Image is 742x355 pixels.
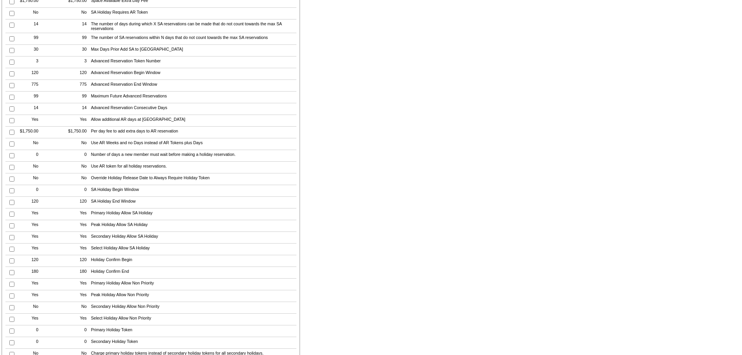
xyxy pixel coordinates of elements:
[89,68,296,80] td: Advanced Reservation Begin Window
[66,33,88,45] td: 99
[89,173,296,185] td: Override Holiday Release Date to Always Require Holiday Token
[66,244,88,255] td: Yes
[18,244,41,255] td: Yes
[18,220,41,232] td: Yes
[18,57,41,68] td: 3
[89,244,296,255] td: Select Holiday Allow SA Holiday
[89,33,296,45] td: The number of SA reservations within N days that do not count towards the max SA reservations
[89,80,296,92] td: Advanced Reservation End Window
[89,45,296,57] td: Max Days Prior Add SA to [GEOGRAPHIC_DATA]
[18,279,41,290] td: Yes
[66,68,88,80] td: 120
[66,197,88,208] td: 120
[66,8,88,19] td: No
[18,255,41,267] td: 120
[89,208,296,220] td: Primary Holiday Allow SA Holiday
[89,115,296,127] td: Allow additional AR days at [GEOGRAPHIC_DATA]
[66,208,88,220] td: Yes
[66,267,88,279] td: 180
[18,103,41,115] td: 14
[66,173,88,185] td: No
[18,232,41,244] td: Yes
[89,150,296,162] td: Number of days a new member must wait before making a holiday reservation.
[66,255,88,267] td: 120
[18,208,41,220] td: Yes
[66,19,88,33] td: 14
[89,57,296,68] td: Advanced Reservation Token Number
[66,337,88,349] td: 0
[66,162,88,173] td: No
[89,185,296,197] td: SA Holiday Begin Window
[66,45,88,57] td: 30
[66,115,88,127] td: Yes
[18,68,41,80] td: 120
[89,267,296,279] td: Holiday Confirm End
[18,8,41,19] td: No
[89,232,296,244] td: Secondary Holiday Allow SA Holiday
[18,267,41,279] td: 180
[66,127,88,138] td: $1,750.00
[89,302,296,314] td: Secondary Holiday Allow Non Priority
[66,138,88,150] td: No
[66,92,88,103] td: 99
[66,80,88,92] td: 775
[66,302,88,314] td: No
[89,19,296,33] td: The number of days during which X SA reservations can be made that do not count towards the max S...
[18,162,41,173] td: No
[89,127,296,138] td: Per day fee to add extra days to AR reservation
[89,279,296,290] td: Primary Holiday Allow Non Priority
[18,45,41,57] td: 30
[18,314,41,325] td: Yes
[89,337,296,349] td: Secondary Holiday Token
[66,185,88,197] td: 0
[66,325,88,337] td: 0
[89,255,296,267] td: Holiday Confirm Begin
[89,220,296,232] td: Peak Holiday Allow SA Holiday
[18,33,41,45] td: 99
[18,325,41,337] td: 0
[89,314,296,325] td: Select Holiday Allow Non Priority
[18,290,41,302] td: Yes
[89,325,296,337] td: Primary Holiday Token
[18,92,41,103] td: 99
[18,197,41,208] td: 120
[18,19,41,33] td: 14
[66,314,88,325] td: Yes
[66,279,88,290] td: Yes
[66,103,88,115] td: 14
[89,197,296,208] td: SA Holiday End Window
[18,337,41,349] td: 0
[66,290,88,302] td: Yes
[18,302,41,314] td: No
[66,232,88,244] td: Yes
[18,150,41,162] td: 0
[18,185,41,197] td: 0
[89,290,296,302] td: Peak Holiday Allow Non Priority
[18,80,41,92] td: 775
[18,127,41,138] td: $1,750.00
[18,173,41,185] td: No
[18,115,41,127] td: Yes
[66,220,88,232] td: Yes
[89,103,296,115] td: Advanced Reservation Consecutive Days
[89,138,296,150] td: Use AR Weeks and no Days instead of AR Tokens plus Days
[18,138,41,150] td: No
[66,57,88,68] td: 3
[89,162,296,173] td: Use AR token for all holiday reservations.
[89,92,296,103] td: Maximum Future Advanced Reservations
[66,150,88,162] td: 0
[89,8,296,19] td: SA Holiday Requires AR Token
